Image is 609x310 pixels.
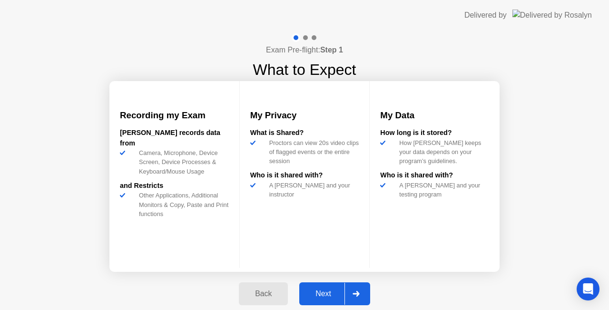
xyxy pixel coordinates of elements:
div: Camera, Microphone, Device Screen, Device Processes & Keyboard/Mouse Usage [135,148,229,176]
div: Open Intercom Messenger [577,278,599,300]
div: Who is it shared with? [250,170,359,181]
h4: Exam Pre-flight: [266,44,343,56]
div: and Restricts [120,181,229,191]
h3: My Privacy [250,109,359,122]
div: A [PERSON_NAME] and your testing program [395,181,489,199]
div: [PERSON_NAME] records data from [120,128,229,148]
button: Back [239,282,288,305]
div: Delivered by [464,10,507,21]
div: Back [242,289,285,298]
h3: My Data [380,109,489,122]
div: Next [302,289,344,298]
button: Next [299,282,370,305]
b: Step 1 [320,46,343,54]
div: What is Shared? [250,128,359,138]
div: A [PERSON_NAME] and your instructor [265,181,359,199]
h3: Recording my Exam [120,109,229,122]
div: How [PERSON_NAME] keeps your data depends on your program’s guidelines. [395,138,489,166]
div: Who is it shared with? [380,170,489,181]
img: Delivered by Rosalyn [512,10,592,21]
div: Proctors can view 20s video clips of flagged events or the entire session [265,138,359,166]
div: How long is it stored? [380,128,489,138]
div: Other Applications, Additional Monitors & Copy, Paste and Print functions [135,191,229,218]
h1: What to Expect [253,58,356,81]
